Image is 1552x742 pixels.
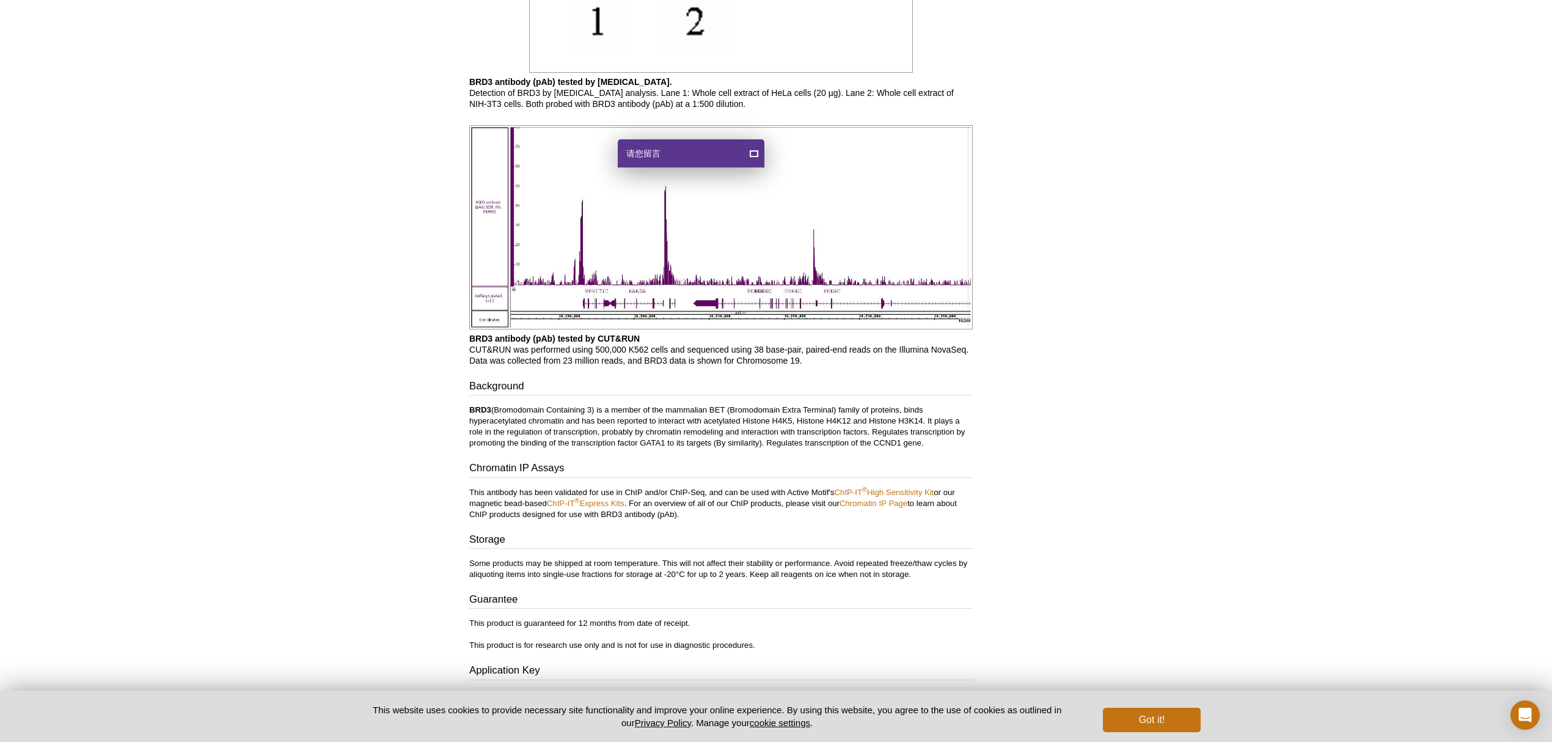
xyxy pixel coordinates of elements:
[469,461,973,478] h3: Chromatin IP Assays
[469,125,973,329] img: BRD3 antibody (pAb) tested by CUT&RUN
[469,405,491,414] strong: BRD3
[469,663,973,680] h3: Application Key
[469,618,973,651] p: This product is guaranteed for 12 months from date of receipt. This product is for research use o...
[862,485,867,493] sup: ®
[835,488,934,497] a: ChIP-IT®High Sensitivity Kit
[351,703,1083,729] p: This website uses cookies to provide necessary site functionality and improve your online experie...
[469,487,973,520] p: This antibody has been validated for use in ChIP and/or ChIP-Seq, and can be used with Active Mot...
[469,532,973,549] h3: Storage
[635,718,691,728] a: Privacy Policy
[1103,708,1201,732] button: Got it!
[469,77,672,87] b: BRD3 antibody (pAb) tested by [MEDICAL_DATA].
[469,558,973,580] p: Some products may be shipped at room temperature. This will not affect their stability or perform...
[469,333,973,366] p: CUT&RUN was performed using 500,000 K562 cells and sequenced using 38 base-pair, paired-end reads...
[469,379,973,396] h3: Background
[840,499,907,508] a: Chromatin IP Page
[469,592,973,609] h3: Guarantee
[469,405,973,449] p: (Bromodomain Containing 3) is a member of the mammalian BET (Bromodomain Extra Terminal) family o...
[1510,700,1540,730] div: Open Intercom Messenger
[750,718,810,728] button: cookie settings
[574,496,579,504] sup: ®
[469,334,640,343] b: BRD3 antibody (pAb) tested by CUT&RUN
[625,139,661,167] span: 请您留言
[547,499,624,508] a: ChIP-IT®Express Kits
[469,76,973,109] p: Detection of BRD3 by [MEDICAL_DATA] analysis. Lane 1: Whole cell extract of HeLa cells (20 µg). L...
